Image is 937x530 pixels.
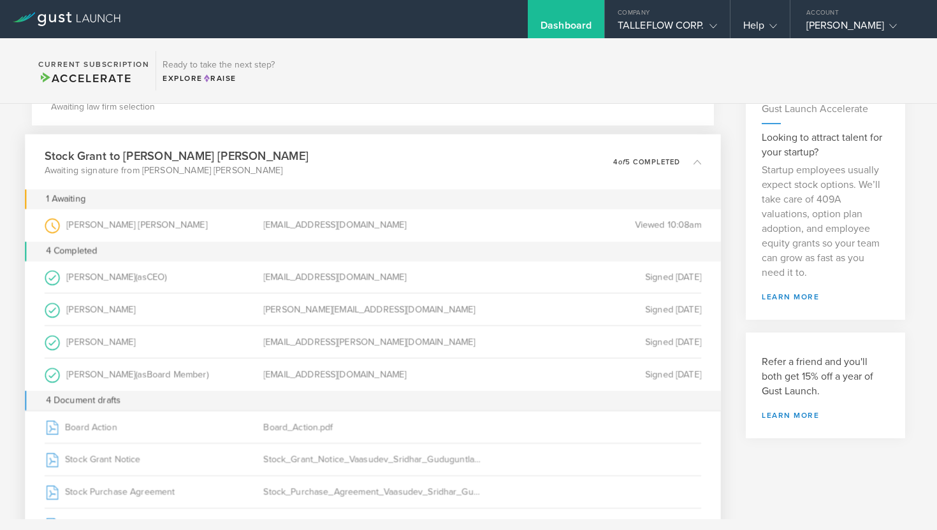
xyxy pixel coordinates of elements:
div: Signed [DATE] [483,326,701,358]
div: [EMAIL_ADDRESS][DOMAIN_NAME] [263,261,482,293]
div: Dashboard [541,19,592,38]
div: [PERSON_NAME] [PERSON_NAME] [45,209,263,241]
p: Awaiting signature from [PERSON_NAME] [PERSON_NAME] [45,164,309,176]
div: Stock_Grant_Notice_Vaasudev_Sridhar_Guduguntla.pdf [263,443,482,475]
span: Accelerate [38,71,131,85]
p: Awaiting law firm selection [51,101,168,113]
div: Viewed 10:08am [483,209,701,241]
div: Signed [DATE] [483,294,701,326]
div: Stock Grant Notice [45,443,263,475]
div: [EMAIL_ADDRESS][PERSON_NAME][DOMAIN_NAME] [263,326,482,358]
p: Startup employees usually expect stock options. We’ll take care of 409A valuations, option plan a... [762,163,889,280]
h4: Gust Launch Accelerate [762,102,889,117]
div: 4 Document drafts [25,391,720,411]
h3: Stock Grant to [PERSON_NAME] [PERSON_NAME] [45,147,309,164]
span: Raise [203,74,236,83]
div: Board Action [45,411,263,443]
div: [PERSON_NAME][EMAIL_ADDRESS][DOMAIN_NAME] [263,294,482,326]
div: 1 Awaiting [46,189,85,209]
a: learn more [762,293,889,301]
div: Stock Purchase Agreement [45,476,263,508]
span: ) [207,369,208,380]
div: Signed [DATE] [483,261,701,293]
span: (as [136,271,147,282]
div: [PERSON_NAME] [45,326,263,358]
em: of [618,157,625,166]
div: 4 Completed [25,241,720,261]
div: Board_Action.pdf [263,411,482,443]
span: Board Member [147,369,207,380]
div: Stock_Purchase_Agreement_Vaasudev_Sridhar_Guduguntla.pdf [263,476,482,508]
h2: Current Subscription [38,61,149,68]
span: (as [136,369,147,380]
div: [EMAIL_ADDRESS][DOMAIN_NAME] [263,359,482,391]
iframe: Chat Widget [873,469,937,530]
div: Help [743,19,777,38]
h3: Refer a friend and you'll both get 15% off a year of Gust Launch. [762,355,889,399]
a: Learn more [762,412,889,419]
div: [EMAIL_ADDRESS][DOMAIN_NAME] [263,209,482,241]
div: [PERSON_NAME] [45,261,263,293]
div: [PERSON_NAME] [45,294,263,326]
div: Explore [163,73,275,84]
span: ) [165,271,167,282]
div: [PERSON_NAME] [806,19,915,38]
h3: Ready to take the next step? [163,61,275,69]
div: Signed [DATE] [483,359,701,391]
span: CEO [147,271,165,282]
h3: Looking to attract talent for your startup? [762,131,889,160]
div: Ready to take the next step?ExploreRaise [156,51,281,90]
p: 4 5 completed [613,158,680,165]
div: TALLEFLOW CORP. [618,19,717,38]
div: [PERSON_NAME] [45,359,263,391]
